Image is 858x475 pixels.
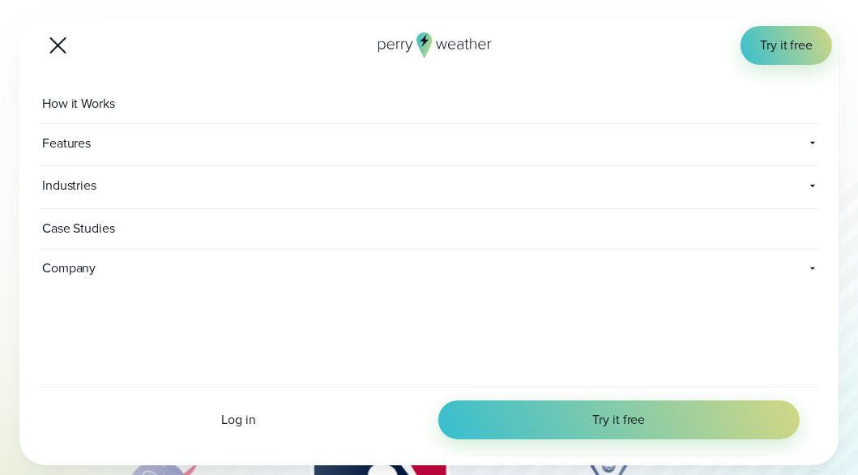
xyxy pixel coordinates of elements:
span: Try it free [593,410,646,430]
span: Features [39,124,314,163]
span: Try it free [760,36,813,55]
a: Try it free [741,26,832,65]
a: Case Studies [39,209,819,249]
span: Industries [39,166,516,205]
span: Company [39,249,197,288]
span: How it Works [39,84,122,123]
a: How it Works [39,84,819,124]
span: Log in [221,410,255,430]
span: Case Studies [39,209,122,248]
a: Try it free [438,400,800,439]
a: Log in [58,410,419,430]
